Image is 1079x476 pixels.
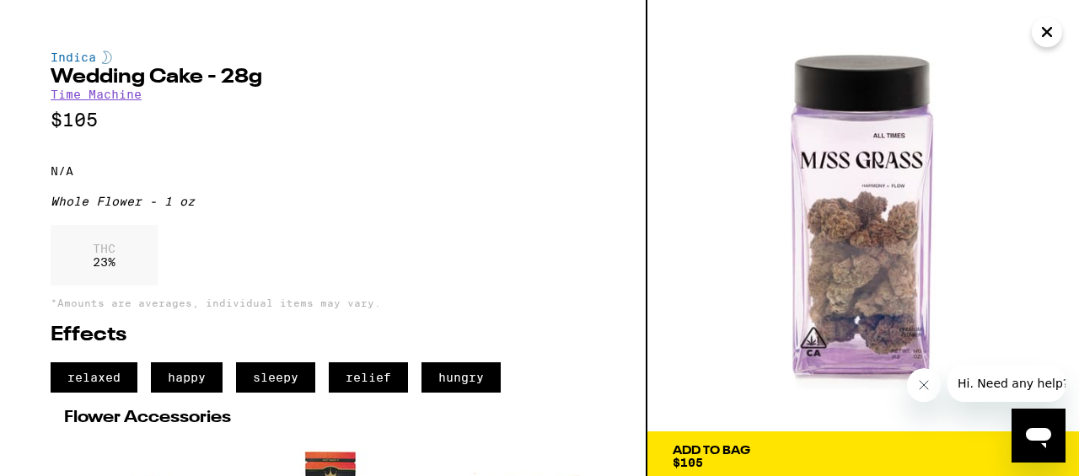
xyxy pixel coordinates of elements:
p: $105 [51,110,595,131]
a: Time Machine [51,88,142,101]
p: THC [93,242,115,255]
span: relief [329,362,408,393]
p: *Amounts are averages, individual items may vary. [51,297,595,308]
span: happy [151,362,223,393]
h2: Effects [51,325,595,345]
iframe: Message from company [947,365,1066,402]
div: Add To Bag [673,445,750,457]
button: Close [1032,17,1062,47]
div: Indica [51,51,595,64]
h2: Wedding Cake - 28g [51,67,595,88]
span: $105 [673,456,703,469]
p: N/A [51,164,595,178]
iframe: Button to launch messaging window [1012,409,1066,463]
h2: Flower Accessories [64,409,582,426]
span: relaxed [51,362,137,393]
img: indicaColor.svg [102,51,112,64]
span: Hi. Need any help? [10,12,121,25]
span: sleepy [236,362,315,393]
iframe: Close message [907,368,941,402]
div: Whole Flower - 1 oz [51,195,595,208]
div: 23 % [51,225,158,286]
span: hungry [421,362,501,393]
